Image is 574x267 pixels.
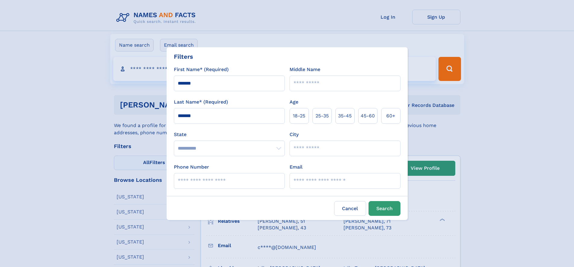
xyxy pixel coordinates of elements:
[386,112,395,120] span: 60+
[174,66,229,73] label: First Name* (Required)
[290,131,299,138] label: City
[293,112,305,120] span: 18‑25
[361,112,375,120] span: 45‑60
[174,52,193,61] div: Filters
[174,163,209,171] label: Phone Number
[334,201,366,216] label: Cancel
[290,98,298,106] label: Age
[174,131,285,138] label: State
[315,112,329,120] span: 25‑35
[338,112,352,120] span: 35‑45
[174,98,228,106] label: Last Name* (Required)
[290,163,303,171] label: Email
[290,66,320,73] label: Middle Name
[369,201,400,216] button: Search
